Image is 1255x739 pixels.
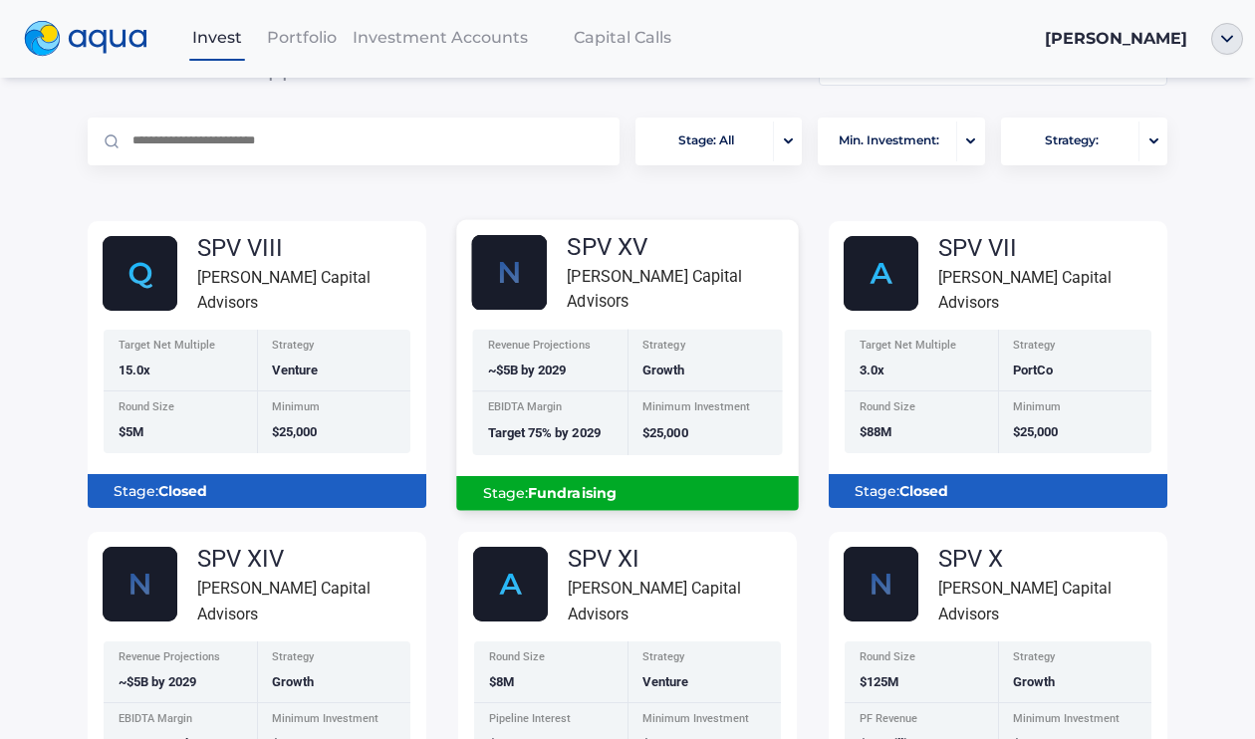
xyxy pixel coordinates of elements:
[119,651,245,668] div: Revenue Projections
[536,17,709,58] a: Capital Calls
[642,363,684,377] span: Growth
[938,265,1167,315] div: [PERSON_NAME] Capital Advisors
[489,713,616,730] div: Pipeline Interest
[272,651,398,668] div: Strategy
[158,482,207,500] b: Closed
[272,340,398,357] div: Strategy
[119,340,245,357] div: Target Net Multiple
[642,425,687,440] span: $25,000
[197,547,426,571] div: SPV XIV
[272,363,318,377] span: Venture
[938,576,1167,625] div: [PERSON_NAME] Capital Advisors
[784,137,793,144] img: portfolio-arrow
[1013,401,1139,418] div: Minimum
[105,134,119,148] img: Magnifier
[175,17,259,58] a: Invest
[272,713,398,730] div: Minimum Investment
[103,236,177,311] img: Group_48614.svg
[1013,424,1058,439] span: $25,000
[119,674,196,689] span: ~$5B by 2029
[24,21,147,57] img: logo
[197,576,426,625] div: [PERSON_NAME] Capital Advisors
[12,16,175,62] a: logo
[119,401,245,418] div: Round Size
[119,713,245,730] div: EBIDTA Margin
[839,122,939,160] span: Min. Investment:
[488,340,616,357] div: Revenue Projections
[568,576,797,625] div: [PERSON_NAME] Capital Advisors
[488,402,616,419] div: EBIDTA Margin
[1013,363,1053,377] span: PortCo
[345,17,536,58] a: Investment Accounts
[642,402,770,419] div: Minimum Investment
[259,17,345,58] a: Portfolio
[272,401,398,418] div: Minimum
[899,482,948,500] b: Closed
[1045,122,1099,160] span: Strategy:
[1013,674,1055,689] span: Growth
[489,651,616,668] div: Round Size
[642,651,769,668] div: Strategy
[567,264,798,315] div: [PERSON_NAME] Capital Advisors
[860,401,986,418] div: Round Size
[104,474,410,508] div: Stage:
[1149,137,1158,144] img: portfolio-arrow
[1013,340,1139,357] div: Strategy
[1045,29,1187,48] span: [PERSON_NAME]
[860,674,898,689] span: $125M
[1013,651,1139,668] div: Strategy
[966,137,975,144] img: portfolio-arrow
[489,674,514,689] span: $8M
[473,547,548,621] img: AlphaFund.svg
[938,547,1167,571] div: SPV X
[860,713,986,730] div: PF Revenue
[103,547,177,621] img: Nscale_fund_card_1.svg
[642,713,769,730] div: Minimum Investment
[844,547,918,621] img: Nscale_fund_card.svg
[818,118,984,165] button: Min. Investment:portfolio-arrow
[567,235,798,259] div: SPV XV
[197,236,426,260] div: SPV VIII
[642,340,770,357] div: Strategy
[635,118,802,165] button: Stage: Allportfolio-arrow
[1001,118,1167,165] button: Strategy:portfolio-arrow
[88,60,447,80] span: Browse Current Opportunities
[472,476,782,510] div: Stage:
[197,265,426,315] div: [PERSON_NAME] Capital Advisors
[1013,713,1139,730] div: Minimum Investment
[860,651,986,668] div: Round Size
[353,28,528,47] span: Investment Accounts
[192,28,242,47] span: Invest
[845,474,1151,508] div: Stage:
[488,425,601,440] span: Target 75% by 2029
[574,28,671,47] span: Capital Calls
[119,424,143,439] span: $5M
[528,484,617,502] b: Fundraising
[272,424,317,439] span: $25,000
[860,424,891,439] span: $88M
[938,236,1167,260] div: SPV VII
[119,363,150,377] span: 15.0x
[642,674,688,689] span: Venture
[860,340,986,357] div: Target Net Multiple
[844,236,918,311] img: AlphaFund.svg
[860,363,884,377] span: 3.0x
[568,547,797,571] div: SPV XI
[471,235,547,311] img: Nscale_fund_card.svg
[272,674,314,689] span: Growth
[267,28,337,47] span: Portfolio
[678,122,734,160] span: Stage: All
[488,363,567,377] span: ~$5B by 2029
[1211,23,1243,55] img: ellipse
